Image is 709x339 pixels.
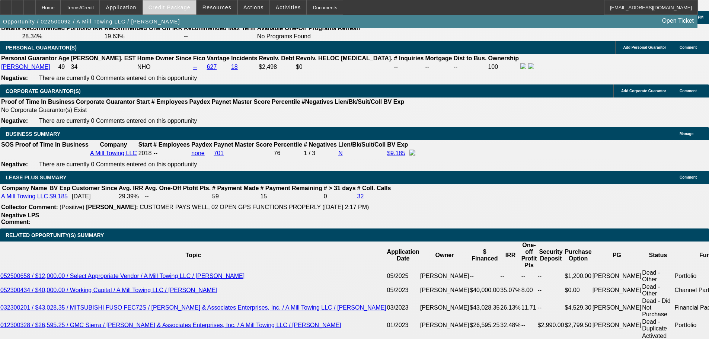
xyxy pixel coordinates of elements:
td: NHO [137,63,192,71]
td: 49 [58,63,70,71]
b: Negative: [1,161,28,167]
a: -- [193,64,197,70]
td: 100 [488,63,519,71]
td: -- [500,269,521,283]
td: No Corporate Guarantor(s) Exist [1,106,408,114]
b: BV Exp [387,141,408,148]
span: Comment [680,175,697,179]
th: Recommended Max Term [183,25,256,32]
button: Application [100,0,142,15]
a: 18 [231,64,238,70]
a: Open Ticket [659,15,697,27]
b: #Negatives [302,99,333,105]
td: 26.13% [500,297,521,318]
b: Avg. One-Off Ptofit Pts. [145,185,211,191]
td: Dead - Duplicate [642,318,674,332]
a: 052300434 / $40,000.00 / Working Capital / A Mill Towing LLC / [PERSON_NAME] [0,287,217,293]
td: -- [144,193,211,200]
td: [PERSON_NAME] [420,297,470,318]
b: Incidents [231,55,257,61]
th: IRR [500,242,521,269]
img: facebook-icon.png [520,63,526,69]
td: 59 [212,193,259,200]
b: Age [58,55,69,61]
td: -- [183,33,256,40]
th: PG [592,242,642,269]
b: Negative LPS Comment: [1,212,39,225]
td: $1,200.00 [565,269,592,283]
td: $2,990.00 [537,318,564,332]
td: $2,498 [258,63,295,71]
td: 28.34% [22,33,103,40]
img: facebook-icon.png [409,150,415,156]
td: [PERSON_NAME] [592,283,642,297]
b: Lien/Bk/Suit/Coll [338,141,386,148]
td: Dead - Other [642,269,674,283]
th: Application Date [387,242,420,269]
span: Add Personal Guarantor [623,45,666,49]
a: 052500658 / $12,000.00 / Select Appropriate Vendor / A Mill Towing LLC / [PERSON_NAME] [0,273,245,279]
td: $2,799.50 [565,318,592,332]
span: CORPORATE GUARANTOR(S) [6,88,81,94]
b: Revolv. HELOC [MEDICAL_DATA]. [296,55,393,61]
span: Credit Package [148,4,191,10]
td: -- [521,318,537,332]
button: Actions [238,0,269,15]
td: -- [469,269,500,283]
b: Lien/Bk/Suit/Coll [335,99,382,105]
span: BUSINESS SUMMARY [6,131,60,137]
td: 34 [71,63,136,71]
td: $4,529.30 [565,297,592,318]
b: # Inquiries [394,55,424,61]
button: Resources [197,0,237,15]
td: Dead - Other [642,283,674,297]
b: Mortgage [425,55,452,61]
b: Customer Since [72,185,117,191]
b: Revolv. Debt [259,55,294,61]
div: 1 / 3 [304,150,337,157]
span: There are currently 0 Comments entered on this opportunity [39,118,197,124]
b: Negative: [1,75,28,81]
td: [PERSON_NAME] [420,269,470,283]
td: $40,000.00 [469,283,500,297]
div: 76 [274,150,302,157]
td: -- [537,297,564,318]
td: 8.00 [521,283,537,297]
td: [PERSON_NAME] [592,269,642,283]
b: Company [100,141,127,148]
b: Home Owner Since [137,55,192,61]
a: 701 [214,150,224,156]
b: Paynet Master Score [214,141,272,148]
th: SOS [1,141,14,148]
a: A Mill Towing LLC [1,193,48,199]
th: Proof of Time In Business [15,141,89,148]
span: PERSONAL GUARANTOR(S) [6,45,77,51]
td: $0 [296,63,393,71]
a: 012300328 / $26,595.25 / GMC Sierra / [PERSON_NAME] & Associates Enterprises, Inc. / A Mill Towin... [0,322,341,328]
td: $0.00 [565,283,592,297]
b: Personal Guarantor [1,55,57,61]
b: Percentile [274,141,302,148]
th: Status [642,242,674,269]
span: Comment [680,45,697,49]
td: 2018 [138,149,152,157]
b: Avg. IRR [119,185,143,191]
td: [PERSON_NAME] [592,297,642,318]
b: [PERSON_NAME]: [86,204,138,210]
td: 15 [260,193,322,200]
span: There are currently 0 Comments entered on this opportunity [39,161,197,167]
b: Fico [193,55,205,61]
button: Credit Package [143,0,196,15]
a: none [191,150,205,156]
span: Application [106,4,136,10]
b: # Employees [151,99,188,105]
button: Activities [270,0,307,15]
span: Manage [680,132,693,136]
td: [PERSON_NAME] [592,318,642,332]
th: Refresh [338,25,361,32]
th: Available One-Off Programs [257,25,337,32]
td: 0 [323,193,356,200]
b: Company Name [2,185,47,191]
span: LEASE PLUS SUMMARY [6,175,67,180]
a: 032300201 / $43,028.35 / MITSUBISHI FUSO FEC72S / [PERSON_NAME] & Associates Enterprises, Inc. / ... [0,304,386,311]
